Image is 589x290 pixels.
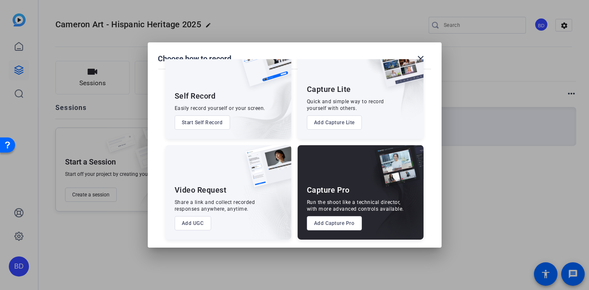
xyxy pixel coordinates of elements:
div: Self Record [175,91,216,101]
div: Capture Lite [307,84,351,94]
div: Capture Pro [307,185,350,195]
button: Start Self Record [175,115,230,130]
img: embarkstudio-ugc-content.png [243,171,291,240]
img: embarkstudio-capture-lite.png [348,44,424,128]
img: embarkstudio-capture-pro.png [361,156,424,240]
img: capture-pro.png [368,145,424,196]
h1: Choose how to record [158,54,232,64]
img: embarkstudio-self-record.png [218,63,291,139]
button: Add Capture Lite [307,115,362,130]
div: Easily record yourself or your screen. [175,105,265,112]
div: Share a link and collect recorded responses anywhere, anytime. [175,199,255,212]
div: Run the shoot like a technical director, with more advanced controls available. [307,199,404,212]
div: Quick and simple way to record yourself with others. [307,98,384,112]
img: capture-lite.png [372,44,424,96]
div: Video Request [175,185,227,195]
img: self-record.png [233,44,291,95]
button: Add UGC [175,216,211,230]
button: Add Capture Pro [307,216,362,230]
mat-icon: close [416,54,426,64]
img: ugc-content.png [239,145,291,196]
